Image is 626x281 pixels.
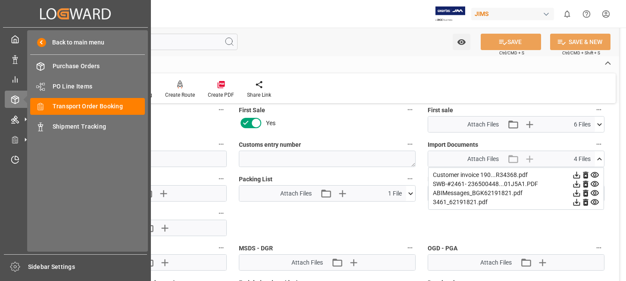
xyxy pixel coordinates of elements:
button: Import Documents [593,139,604,150]
span: Purchase Orders [53,62,145,71]
span: Customs entry number [239,140,301,149]
span: Attach Files [467,120,499,129]
button: Customs entry number [404,139,416,150]
button: JIMS [471,6,557,22]
span: Shipment Tracking [53,122,145,131]
span: Import Documents [428,140,478,149]
button: First Sale [404,104,416,115]
span: Packing List [239,175,272,184]
div: SWB-#2461- 236500448...01J5A1.PDF [433,180,599,189]
img: Exertis%20JAM%20-%20Email%20Logo.jpg_1722504956.jpg [435,6,465,22]
span: OGD - PGA [428,244,457,253]
button: Invoice from the Supplier (doc) [216,208,227,219]
button: Shipping Letter of Instructions [216,173,227,184]
div: Customer invoice 190...R34368.pdf [433,170,599,180]
span: First Sale [239,106,265,115]
button: MSDS - DGR [404,242,416,253]
a: Transport Order Booking [30,98,145,115]
span: Attach Files [280,189,312,198]
a: Data Management [5,51,146,67]
span: MSDS - DGR [239,244,273,253]
a: Shipment Tracking [30,118,145,135]
span: Attach Files [480,258,512,267]
button: OGD - PGA [593,242,604,253]
button: Preferential tariff [216,242,227,253]
a: My Cockpit [5,31,146,47]
span: Transport Order Booking [53,102,145,111]
button: Help Center [577,4,596,24]
button: Carrier /Forwarder claim [216,104,227,115]
span: Ctrl/CMD + Shift + S [562,50,600,56]
button: open menu [453,34,470,50]
span: 6 Files [574,120,591,129]
button: SAVE & NEW [550,34,610,50]
div: Share Link [247,91,271,99]
span: Yes [266,119,275,128]
span: Sidebar Settings [28,262,147,272]
a: Purchase Orders [30,58,145,75]
div: Create Route [165,91,195,99]
a: PO Line Items [30,78,145,95]
button: show 0 new notifications [557,4,577,24]
div: ABIMessages_BGK62191821.pdf [433,189,599,198]
span: Back to main menu [46,38,104,47]
span: 4 Files [574,155,591,164]
button: First sale [593,104,604,115]
button: SAVE [481,34,541,50]
span: PO Line Items [53,82,145,91]
button: Customs clearance date [216,139,227,150]
span: Attach Files [467,155,499,164]
span: Ctrl/CMD + S [499,50,524,56]
span: First sale [428,106,453,115]
div: JIMS [471,8,554,20]
button: Packing List [404,173,416,184]
span: 1 File [388,189,402,198]
a: My Reports [5,71,146,88]
span: Master [PERSON_NAME] of Lading (doc) [428,175,538,184]
a: Timeslot Management V2 [5,151,146,168]
span: Attach Files [291,258,323,267]
div: 3461_62191821.pdf [433,198,599,207]
div: Create PDF [208,91,234,99]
